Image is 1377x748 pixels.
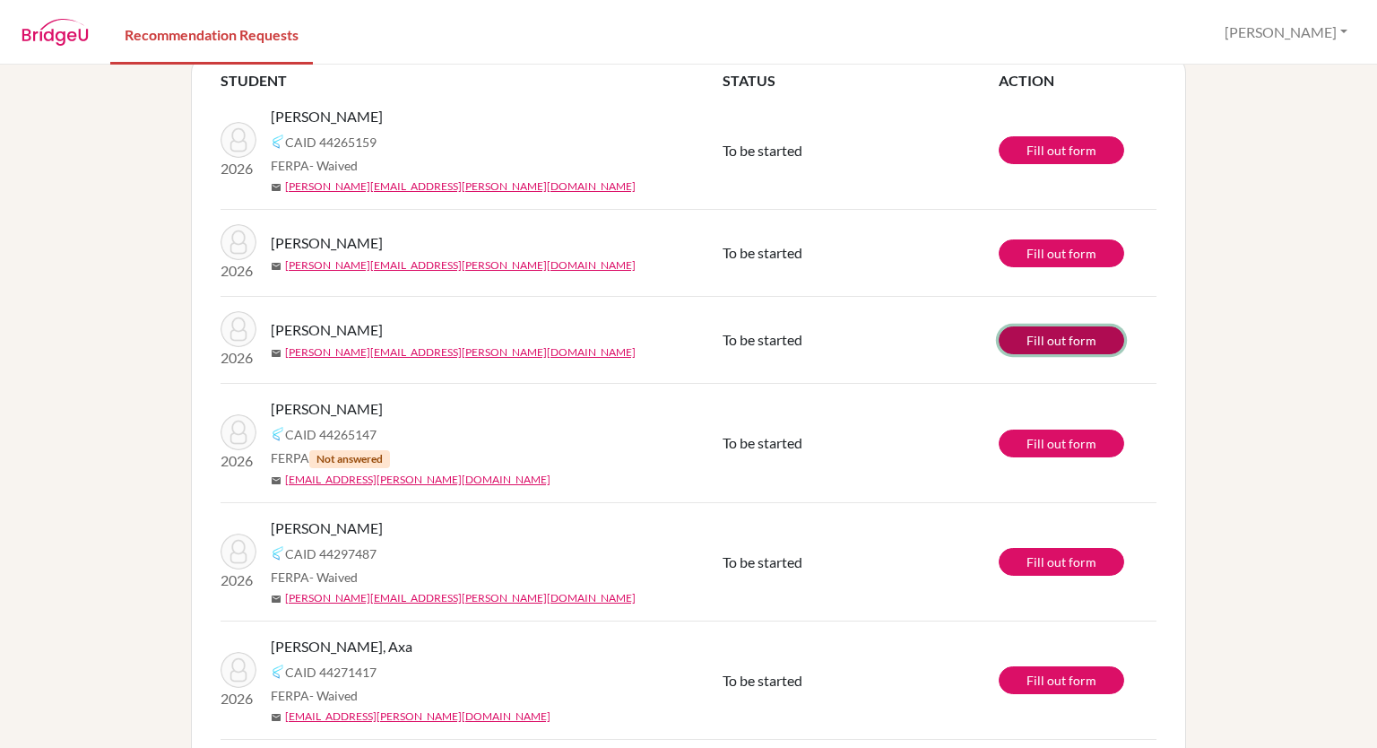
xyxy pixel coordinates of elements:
[285,590,636,606] a: [PERSON_NAME][EMAIL_ADDRESS][PERSON_NAME][DOMAIN_NAME]
[221,224,256,260] img: Reyes, Jorge
[723,142,802,159] span: To be started
[271,261,281,272] span: mail
[285,425,377,444] span: CAID 44265147
[110,3,313,65] a: Recommendation Requests
[999,666,1124,694] a: Fill out form
[221,534,256,570] img: Ponce, Alejandro
[271,594,281,604] span: mail
[221,652,256,688] img: Matute, Axa
[285,133,377,152] span: CAID 44265159
[285,257,636,274] a: [PERSON_NAME][EMAIL_ADDRESS][PERSON_NAME][DOMAIN_NAME]
[221,450,256,472] p: 2026
[271,106,383,127] span: [PERSON_NAME]
[285,663,377,682] span: CAID 44271417
[723,70,999,91] th: STATUS
[271,135,285,149] img: Common App logo
[221,688,256,709] p: 2026
[22,19,89,46] img: BridgeU logo
[271,665,285,679] img: Common App logo
[723,553,802,570] span: To be started
[221,70,723,91] th: STUDENT
[285,344,636,361] a: [PERSON_NAME][EMAIL_ADDRESS][PERSON_NAME][DOMAIN_NAME]
[999,430,1124,457] a: Fill out form
[999,70,1156,91] th: ACTION
[309,570,358,585] span: - Waived
[271,686,358,705] span: FERPA
[221,260,256,282] p: 2026
[271,427,285,441] img: Common App logo
[723,331,802,348] span: To be started
[271,568,358,587] span: FERPA
[271,398,383,420] span: [PERSON_NAME]
[271,712,281,723] span: mail
[221,158,256,179] p: 2026
[999,239,1124,267] a: Fill out form
[271,319,383,341] span: [PERSON_NAME]
[999,548,1124,576] a: Fill out form
[723,672,802,689] span: To be started
[221,570,256,591] p: 2026
[271,546,285,561] img: Common App logo
[271,348,281,359] span: mail
[271,475,281,486] span: mail
[271,448,390,468] span: FERPA
[221,347,256,369] p: 2026
[999,136,1124,164] a: Fill out form
[1217,15,1355,49] button: [PERSON_NAME]
[271,518,383,539] span: [PERSON_NAME]
[271,636,412,657] span: [PERSON_NAME], Axa
[221,122,256,158] img: Guerrero, Daniel
[285,472,550,488] a: [EMAIL_ADDRESS][PERSON_NAME][DOMAIN_NAME]
[285,544,377,563] span: CAID 44297487
[309,688,358,703] span: - Waived
[271,156,358,175] span: FERPA
[309,158,358,173] span: - Waived
[271,232,383,254] span: [PERSON_NAME]
[221,414,256,450] img: Padilla, María
[285,709,550,725] a: [EMAIL_ADDRESS][PERSON_NAME][DOMAIN_NAME]
[271,182,281,193] span: mail
[999,326,1124,354] a: Fill out form
[285,178,636,195] a: [PERSON_NAME][EMAIL_ADDRESS][PERSON_NAME][DOMAIN_NAME]
[723,244,802,261] span: To be started
[309,450,390,468] span: Not answered
[221,311,256,347] img: Reyes, Jorge
[723,434,802,451] span: To be started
